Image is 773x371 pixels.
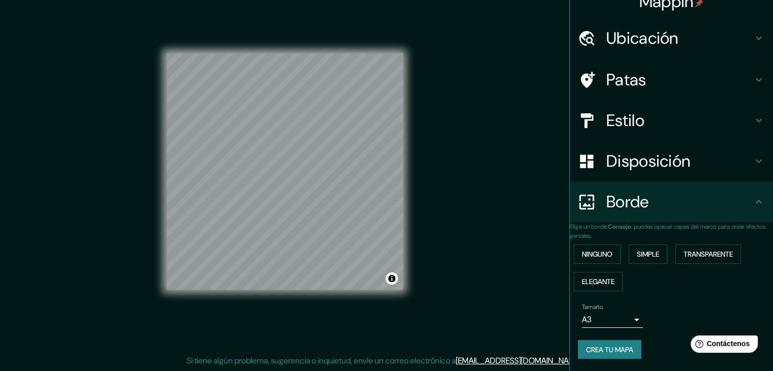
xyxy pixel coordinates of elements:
[586,345,633,354] font: Crea tu mapa
[606,110,644,131] font: Estilo
[606,150,690,172] font: Disposición
[570,181,773,222] div: Borde
[675,244,741,264] button: Transparente
[570,141,773,181] div: Disposición
[629,244,667,264] button: Simple
[456,355,581,366] a: [EMAIL_ADDRESS][DOMAIN_NAME]
[570,59,773,100] div: Patas
[582,314,592,325] font: A3
[578,340,641,359] button: Crea tu mapa
[582,312,643,328] div: A3
[606,191,649,212] font: Borde
[683,331,762,360] iframe: Lanzador de widgets de ayuda
[582,277,614,286] font: Elegante
[684,250,733,259] font: Transparente
[574,272,623,291] button: Elegante
[582,303,603,311] font: Tamaño
[570,18,773,58] div: Ubicación
[637,250,659,259] font: Simple
[386,272,398,285] button: Activar o desactivar atribución
[574,244,621,264] button: Ninguno
[187,355,456,366] font: Si tiene algún problema, sugerencia o inquietud, envíe un correo electrónico a
[608,223,631,231] font: Consejo
[167,53,403,290] canvas: Mapa
[606,27,678,49] font: Ubicación
[570,223,765,240] font: : puedes opacar capas del marco para crear efectos geniales.
[606,69,646,90] font: Patas
[570,223,608,231] font: Elige un borde.
[570,100,773,141] div: Estilo
[582,250,612,259] font: Ninguno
